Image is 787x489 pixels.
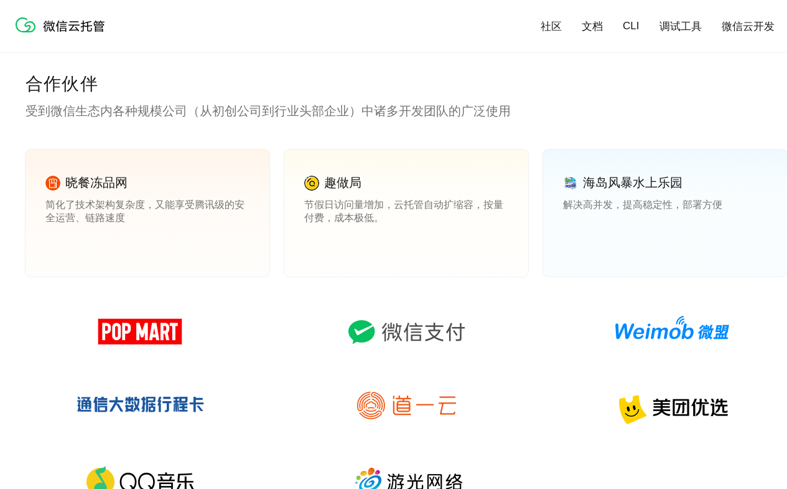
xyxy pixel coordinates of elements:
a: 微信云开发 [722,19,775,34]
img: 微信云托管 [13,12,113,37]
p: 简化了技术架构复杂度，又能享受腾讯级的安全运营、链路速度 [45,199,249,224]
p: 受到微信生态内各种规模公司（从初创公司到行业头部企业）中诸多开发团队的广泛使用 [26,102,787,120]
p: 合作伙伴 [26,72,787,97]
p: 晓餐冻品网 [65,174,128,191]
a: 社区 [541,19,562,34]
a: 文档 [582,19,603,34]
p: 海岛风暴水上乐园 [583,174,682,191]
p: 节假日访问量增加，云托管自动扩缩容，按量付费，成本极低。 [304,199,508,224]
p: 趣做局 [324,174,361,191]
a: 微信云托管 [13,29,113,39]
a: CLI [623,20,639,32]
p: 解决高并发，提高稳定性，部署方便 [563,199,767,224]
a: 调试工具 [659,19,702,34]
